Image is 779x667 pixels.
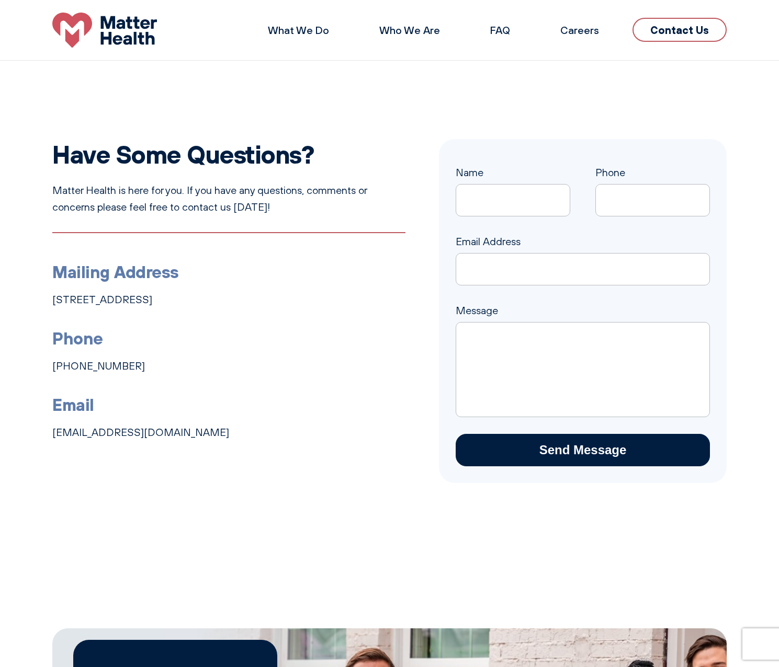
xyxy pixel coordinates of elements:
a: Who We Are [379,24,440,37]
label: Name [456,166,570,204]
input: Email Address [456,253,710,285]
input: Phone [595,184,710,216]
input: Name [456,184,570,216]
label: Phone [595,166,710,204]
h2: Have Some Questions? [52,139,405,169]
input: Send Message [456,434,710,466]
a: Contact Us [633,18,727,42]
label: Email Address [456,235,710,273]
a: [STREET_ADDRESS] [52,293,152,306]
h3: Mailing Address [52,258,405,285]
a: Careers [560,24,599,37]
a: What We Do [268,24,329,37]
p: Matter Health is here for you. If you have any questions, comments or concerns please feel free t... [52,182,405,215]
h3: Phone [52,325,405,351]
a: [EMAIL_ADDRESS][DOMAIN_NAME] [52,426,229,439]
a: [PHONE_NUMBER] [52,360,145,372]
h3: Email [52,391,405,418]
a: FAQ [490,24,510,37]
label: Message [456,304,710,333]
textarea: Message [456,322,710,417]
